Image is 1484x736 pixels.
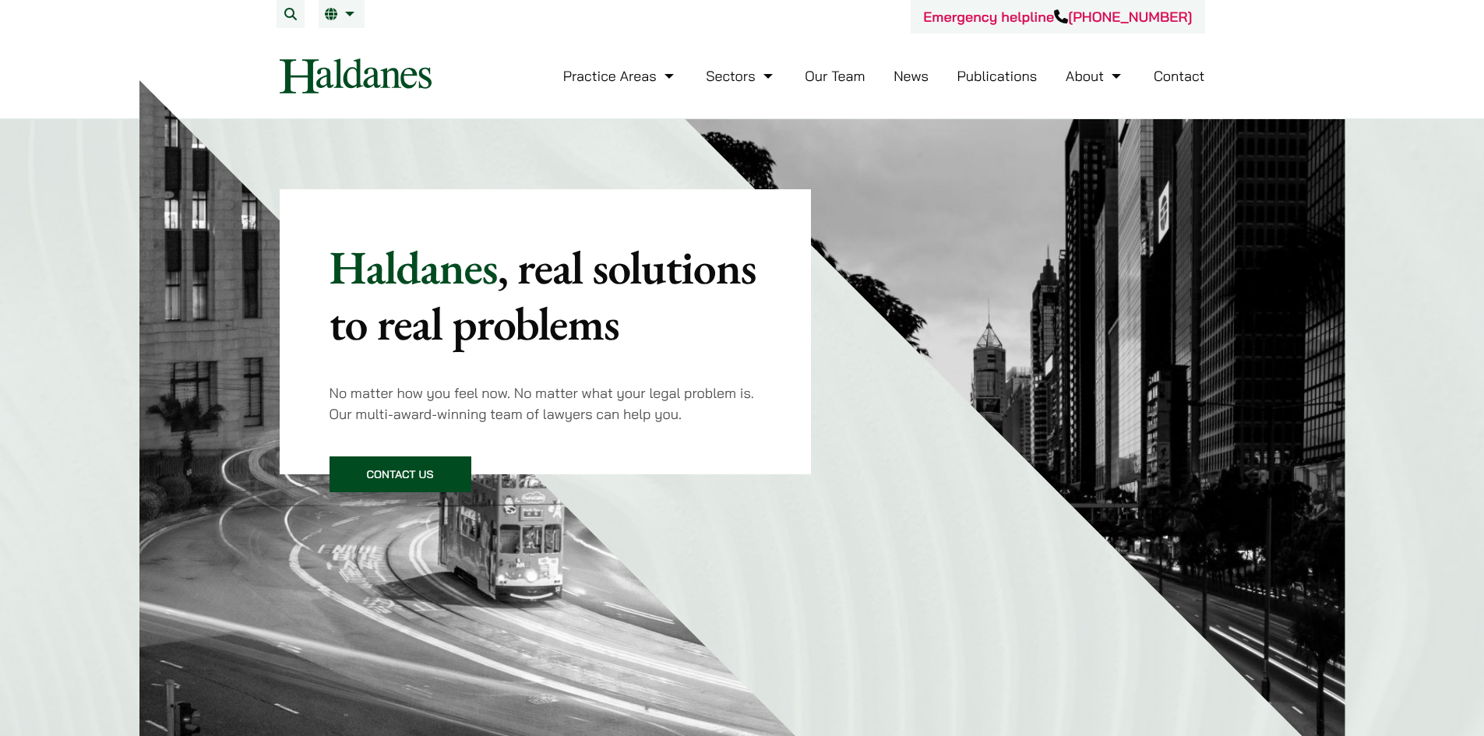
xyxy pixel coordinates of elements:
[923,8,1192,26] a: Emergency helpline[PHONE_NUMBER]
[330,239,762,351] p: Haldanes
[957,67,1038,85] a: Publications
[1066,67,1125,85] a: About
[330,237,756,354] mark: , real solutions to real problems
[330,382,762,424] p: No matter how you feel now. No matter what your legal problem is. Our multi-award-winning team of...
[325,8,358,20] a: EN
[280,58,432,93] img: Logo of Haldanes
[330,456,471,492] a: Contact Us
[706,67,776,85] a: Sectors
[894,67,929,85] a: News
[563,67,678,85] a: Practice Areas
[805,67,865,85] a: Our Team
[1154,67,1205,85] a: Contact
